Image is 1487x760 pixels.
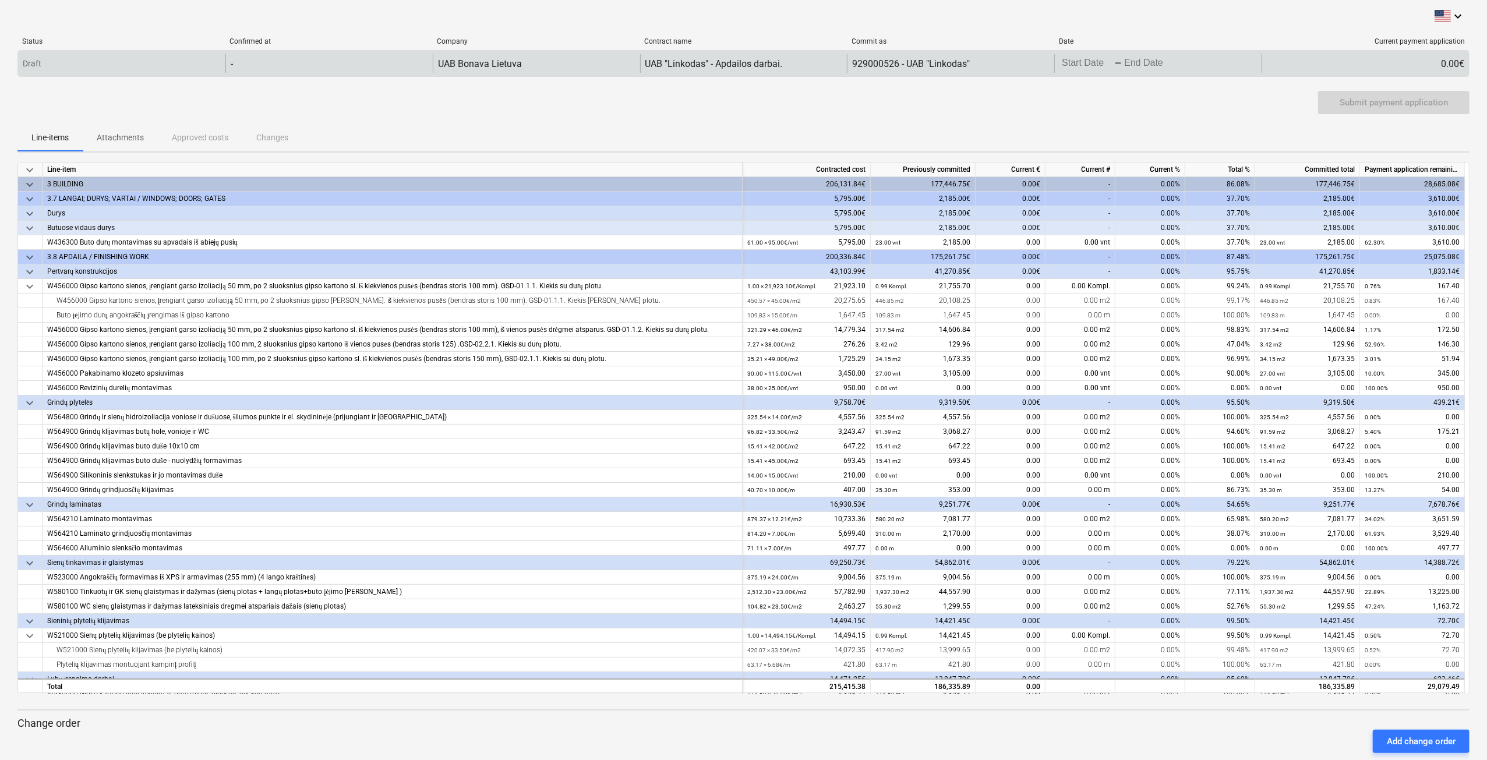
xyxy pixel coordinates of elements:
[1255,614,1360,628] div: 14,421.45€
[1185,628,1255,643] div: 99.50%
[1255,395,1360,410] div: 9,319.50€
[1255,192,1360,206] div: 2,185.00€
[1255,264,1360,279] div: 41,270.85€
[47,235,737,250] div: W436300 Buto durų montavimas su apvadais iš abiejų pusių
[1115,323,1185,337] div: 0.00%
[1185,192,1255,206] div: 37.70%
[976,643,1046,658] div: 0.00
[1260,312,1285,319] small: 109.83 m
[976,483,1046,497] div: 0.00
[1260,298,1288,304] small: 446.85 m2
[1387,734,1456,749] div: Add change order
[23,265,37,279] span: keyboard_arrow_down
[47,206,737,221] div: Durys
[1115,599,1185,614] div: 0.00%
[23,207,37,221] span: keyboard_arrow_down
[747,283,817,289] small: 1.00 × 21,923.10€ / Kompl.
[1115,614,1185,628] div: 0.00%
[43,679,743,694] div: Total
[1185,614,1255,628] div: 99.50%
[1365,298,1380,304] small: 0.83%
[47,221,737,235] div: Butuose vidaus durys
[1046,526,1115,541] div: 0.00 m
[1365,235,1460,250] div: 3,610.00
[743,206,871,221] div: 5,795.00€
[875,352,970,366] div: 1,673.35
[875,298,904,304] small: 446.85 m2
[1185,294,1255,308] div: 99.17%
[976,556,1046,570] div: 0.00€
[976,570,1046,585] div: 0.00
[976,497,1046,512] div: 0.00€
[747,279,866,294] div: 21,923.10
[1046,541,1115,556] div: 0.00 m
[976,294,1046,308] div: 0.00
[47,264,737,279] div: Pertvarų konstrukcijos
[1360,177,1465,192] div: 28,685.08€
[1260,356,1285,362] small: 34.15 m2
[743,177,871,192] div: 206,131.84€
[1115,643,1185,658] div: 0.00%
[1185,395,1255,410] div: 95.50%
[1365,279,1460,294] div: 167.40
[1365,312,1380,319] small: 0.00%
[1115,410,1185,425] div: 0.00%
[871,206,976,221] div: 2,185.00€
[1373,730,1470,753] button: Add change order
[747,298,801,304] small: 450.57 × 45.00€ / m2
[1185,570,1255,585] div: 100.00%
[1115,308,1185,323] div: 0.00%
[976,658,1046,672] div: 0.00
[976,279,1046,294] div: 0.00
[747,327,802,333] small: 321.29 × 46.00€ / m2
[438,58,522,69] div: UAB Bonava Lietuva
[1046,599,1115,614] div: 0.00 m2
[747,352,866,366] div: 1,725.29
[1255,206,1360,221] div: 2,185.00€
[1360,497,1465,512] div: 7,678.76€
[1046,468,1115,483] div: 0.00 vnt
[875,294,970,308] div: 20,108.25
[22,37,220,45] div: Status
[1185,483,1255,497] div: 86.73%
[1046,395,1115,410] div: -
[1260,352,1355,366] div: 1,673.35
[743,497,871,512] div: 16,930.53€
[1185,366,1255,381] div: 90.00%
[47,337,737,352] div: W456000 Gipso kartono sienos, įrengiant garso izoliaciją 100 mm, 2 sluoksnius gipso kartono iš vi...
[976,526,1046,541] div: 0.00
[1046,672,1115,687] div: -
[1260,327,1289,333] small: 317.54 m2
[1115,454,1185,468] div: 0.00%
[97,132,144,144] p: Attachments
[1115,337,1185,352] div: 0.00%
[976,221,1046,235] div: 0.00€
[23,192,37,206] span: keyboard_arrow_down
[23,221,37,235] span: keyboard_arrow_down
[1046,454,1115,468] div: 0.00 m2
[1046,497,1115,512] div: -
[1365,327,1381,333] small: 1.17%
[1115,497,1185,512] div: 0.00%
[1185,381,1255,395] div: 0.00%
[23,396,37,410] span: keyboard_arrow_down
[976,672,1046,687] div: 0.00€
[1185,512,1255,526] div: 65.98%
[1255,162,1360,177] div: Committed total
[23,629,37,643] span: keyboard_arrow_down
[1185,497,1255,512] div: 54.65%
[1185,526,1255,541] div: 38.07%
[875,323,970,337] div: 14,606.84
[1185,352,1255,366] div: 96.99%
[1046,162,1115,177] div: Current #
[743,162,871,177] div: Contracted cost
[1046,643,1115,658] div: 0.00 m2
[871,672,976,687] div: 13,847.79€
[1115,658,1185,672] div: 0.00%
[1260,279,1355,294] div: 21,755.70
[47,177,737,192] div: 3 BUILDING
[1185,425,1255,439] div: 94.60%
[1046,425,1115,439] div: 0.00 m2
[1046,250,1115,264] div: -
[1059,37,1258,45] div: Date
